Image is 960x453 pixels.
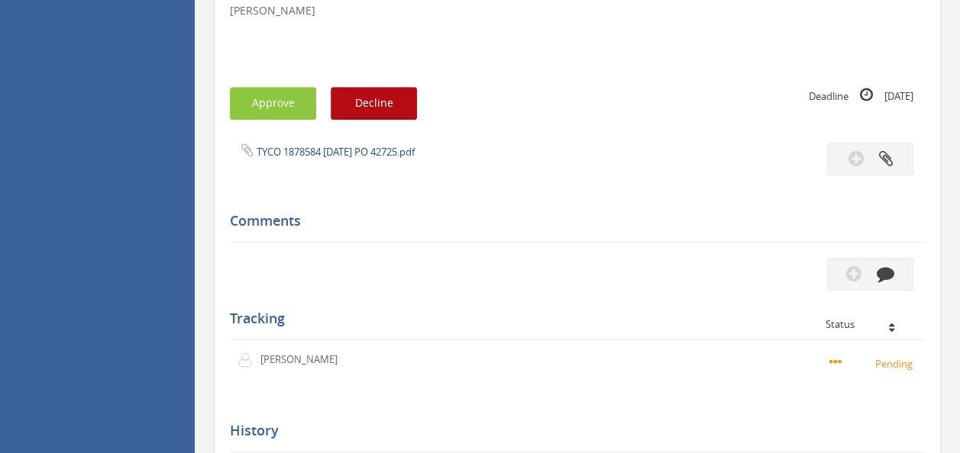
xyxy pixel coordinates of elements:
p: [PERSON_NAME] [230,3,925,18]
div: Status [826,319,913,329]
div: Update success [444,46,524,61]
small: Pending [829,355,917,371]
img: user-icon.png [238,352,260,368]
h5: Comments [230,214,913,229]
p: [PERSON_NAME] [260,352,348,367]
h5: History [230,423,913,439]
h5: Tracking [230,311,913,326]
button: Decline [331,87,417,120]
small: Deadline [DATE] [809,87,913,104]
span: × [535,18,545,39]
a: TYCO 1878584 [DATE] PO 42725.pdf [257,145,415,159]
button: Approve [230,87,316,120]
